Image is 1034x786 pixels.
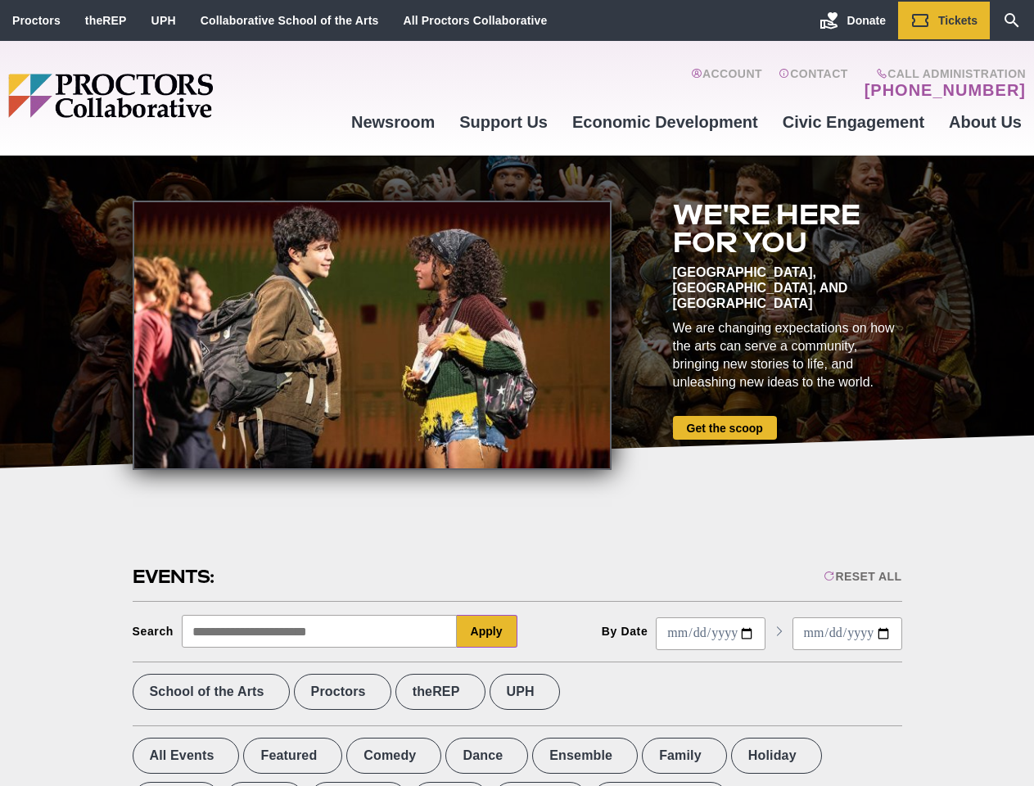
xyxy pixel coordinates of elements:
button: Apply [457,615,517,648]
a: All Proctors Collaborative [403,14,547,27]
a: Economic Development [560,100,770,144]
a: Proctors [12,14,61,27]
a: Contact [779,67,848,100]
a: Newsroom [339,100,447,144]
label: Family [642,738,727,774]
a: Collaborative School of the Arts [201,14,379,27]
a: Support Us [447,100,560,144]
span: Call Administration [860,67,1026,80]
a: Get the scoop [673,416,777,440]
label: Holiday [731,738,822,774]
label: Dance [445,738,528,774]
div: We are changing expectations on how the arts can serve a community, bringing new stories to life,... [673,319,902,391]
a: Tickets [898,2,990,39]
label: Ensemble [532,738,638,774]
a: About Us [937,100,1034,144]
label: theREP [395,674,485,710]
a: [PHONE_NUMBER] [865,80,1026,100]
label: UPH [490,674,560,710]
label: Comedy [346,738,441,774]
a: theREP [85,14,127,27]
h2: We're here for you [673,201,902,256]
div: [GEOGRAPHIC_DATA], [GEOGRAPHIC_DATA], and [GEOGRAPHIC_DATA] [673,264,902,311]
div: By Date [602,625,648,638]
label: Featured [243,738,342,774]
h2: Events: [133,564,217,589]
a: Account [691,67,762,100]
a: UPH [151,14,176,27]
a: Donate [807,2,898,39]
div: Search [133,625,174,638]
a: Civic Engagement [770,100,937,144]
a: Search [990,2,1034,39]
span: Tickets [938,14,978,27]
label: School of the Arts [133,674,290,710]
label: Proctors [294,674,391,710]
img: Proctors logo [8,74,339,118]
label: All Events [133,738,240,774]
div: Reset All [824,570,901,583]
span: Donate [847,14,886,27]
